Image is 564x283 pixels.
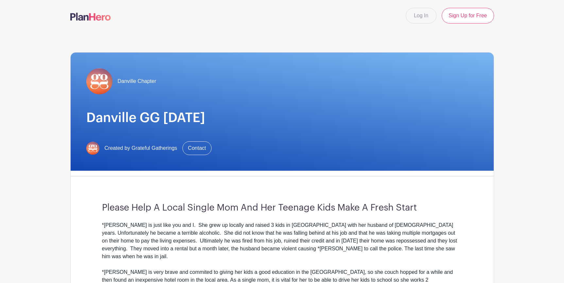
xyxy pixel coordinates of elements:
[86,142,99,155] img: gg-logo-planhero-final.png
[442,8,494,24] a: Sign Up for Free
[105,144,177,152] span: Created by Grateful Gatherings
[86,68,112,94] img: gg-logo-planhero-final.png
[182,141,212,155] a: Contact
[70,13,111,21] img: logo-507f7623f17ff9eddc593b1ce0a138ce2505c220e1c5a4e2b4648c50719b7d32.svg
[102,221,462,260] div: *[PERSON_NAME] is just like you and I. She grew up locally and raised 3 kids in [GEOGRAPHIC_DATA]...
[102,202,462,213] h3: Please Help A Local Single Mom And Her Teenage Kids Make A Fresh Start
[118,77,156,85] span: Danville Chapter
[406,8,436,24] a: Log In
[86,110,478,126] h1: Danville GG [DATE]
